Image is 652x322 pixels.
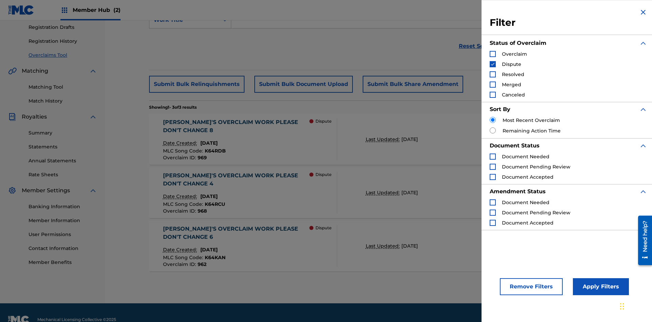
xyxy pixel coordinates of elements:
span: Overclaim ID : [163,155,198,161]
span: 968 [198,208,207,214]
p: Date Created: [163,193,199,200]
strong: Status of Overclaim [490,40,546,46]
img: close [639,8,647,16]
img: Matching [8,67,17,75]
iframe: Chat Widget [618,289,652,322]
label: Most Recent Overclaim [503,117,560,124]
p: Date Created: [163,140,199,147]
p: Showing 1 - 3 of 3 results [149,104,197,110]
img: expand [639,105,647,113]
img: expand [89,113,97,121]
span: Member Settings [22,186,70,195]
a: Contact Information [29,245,97,252]
span: [DATE] [401,243,418,249]
p: Dispute [315,225,331,231]
span: Document Accepted [502,174,554,180]
a: Summary [29,129,97,137]
div: [PERSON_NAME]'S OVERCLAIM WORK PLEASE DON'T CHANGE 6 [163,225,310,241]
a: Reset Search [455,39,500,54]
div: Drag [620,296,624,317]
a: User Permissions [29,231,97,238]
span: K64RDB [205,148,226,154]
a: [PERSON_NAME]'S OVERCLAIM WORK PLEASE DON'T CHANGE 6Date Created:[DATE]MLC Song Code:K64KANOvercl... [149,220,608,271]
span: [DATE] [401,136,418,142]
img: Top Rightsholders [60,6,69,14]
img: expand [639,39,647,47]
form: Search Form [149,12,608,60]
a: Registration Drafts [29,24,97,31]
a: Matching Tool [29,84,97,91]
button: Submit Bulk Share Amendment [363,76,463,93]
span: Overclaim ID : [163,208,198,214]
img: checkbox [490,62,495,67]
span: Canceled [502,92,525,98]
img: MLC Logo [8,5,34,15]
div: [PERSON_NAME]'S OVERCLAIM WORK PLEASE DON'T CHANGE 8 [163,118,310,135]
span: 962 [198,261,206,267]
span: Member Hub [73,6,121,14]
a: Registration History [29,38,97,45]
img: expand [639,187,647,196]
span: (2) [113,7,121,13]
span: MLC Song Code : [163,254,205,261]
strong: Sort By [490,106,510,112]
span: Resolved [502,71,524,77]
h3: Filter [490,17,647,29]
button: Submit Bulk Relinquishments [149,76,244,93]
a: Overclaims Tool [29,52,97,59]
span: [DATE] [200,140,218,146]
p: Last Updated: [366,189,401,196]
span: Document Needed [502,154,549,160]
a: Match History [29,97,97,105]
img: expand [639,142,647,150]
strong: Amendment Status [490,188,546,195]
span: K64KAN [205,254,225,261]
img: expand [89,186,97,195]
p: Last Updated: [366,136,401,143]
span: Document Accepted [502,220,554,226]
img: Member Settings [8,186,16,195]
div: [PERSON_NAME]'S OVERCLAIM WORK PLEASE DON'T CHANGE 4 [163,172,310,188]
span: [DATE] [200,193,218,199]
button: Submit Bulk Document Upload [254,76,353,93]
a: Statements [29,143,97,150]
a: [PERSON_NAME]'S OVERCLAIM WORK PLEASE DON'T CHANGE 4Date Created:[DATE]MLC Song Code:K64RCUOvercl... [149,167,608,218]
p: Last Updated: [366,243,401,250]
a: Banking Information [29,203,97,210]
img: Royalties [8,113,16,121]
button: Remove Filters [500,278,563,295]
span: Merged [502,82,521,88]
iframe: Resource Center [633,213,652,269]
button: Apply Filters [573,278,629,295]
span: K64RCU [205,201,225,207]
span: [DATE] [200,247,218,253]
a: Member Benefits [29,259,97,266]
p: Date Created: [163,246,199,253]
label: Remaining Action Time [503,127,561,135]
span: Document Needed [502,199,549,205]
span: Royalties [22,113,47,121]
a: Annual Statements [29,157,97,164]
a: Member Information [29,217,97,224]
span: MLC Song Code : [163,201,205,207]
p: Dispute [315,172,331,178]
span: [DATE] [401,190,418,196]
span: Overclaim [502,51,527,57]
img: expand [89,67,97,75]
span: 969 [198,155,207,161]
span: Matching [22,67,48,75]
strong: Document Status [490,142,540,149]
span: Document Pending Review [502,210,570,216]
span: MLC Song Code : [163,148,205,154]
a: Rate Sheets [29,171,97,178]
a: [PERSON_NAME]'S OVERCLAIM WORK PLEASE DON'T CHANGE 8Date Created:[DATE]MLC Song Code:K64RDBOvercl... [149,114,608,165]
p: Dispute [315,118,331,124]
span: Overclaim ID : [163,261,198,267]
span: Dispute [502,61,521,67]
span: Document Pending Review [502,164,570,170]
